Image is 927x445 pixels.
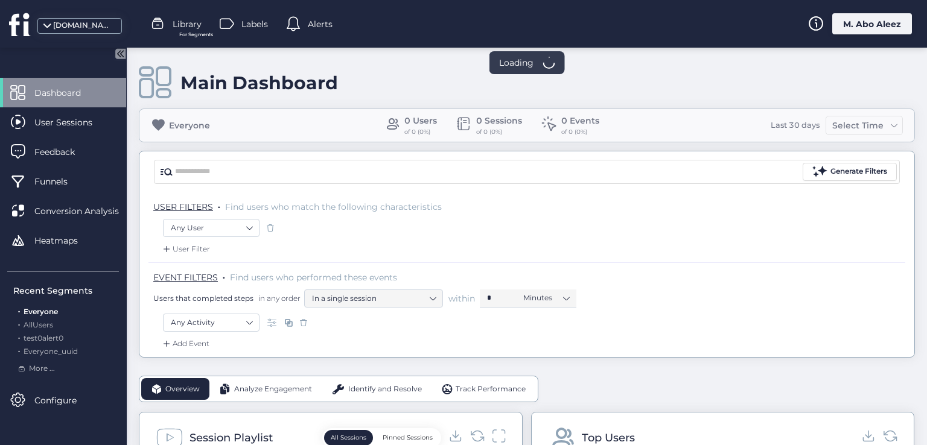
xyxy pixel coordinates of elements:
span: . [223,270,225,282]
span: For Segments [179,31,213,39]
span: . [18,318,20,329]
span: EVENT FILTERS [153,272,218,283]
span: Analyze Engagement [234,383,312,395]
span: Everyone [24,307,58,316]
span: User Sessions [34,116,110,129]
span: Track Performance [456,383,526,395]
div: Recent Segments [13,284,119,297]
span: Feedback [34,145,93,159]
span: . [18,344,20,356]
nz-select-item: Minutes [523,289,569,307]
span: . [218,199,220,211]
span: Loading [499,56,534,69]
span: AllUsers [24,320,53,329]
span: . [18,331,20,342]
span: Alerts [308,17,333,31]
div: User Filter [161,243,210,255]
span: Labels [241,17,268,31]
span: Funnels [34,175,86,188]
span: . [18,305,20,316]
div: Main Dashboard [180,72,338,94]
span: Find users who match the following characteristics [225,201,442,212]
span: More ... [29,363,55,374]
span: Identify and Resolve [348,383,422,395]
span: Overview [165,383,200,395]
button: Generate Filters [803,163,897,181]
span: Users that completed steps [153,293,253,303]
span: Conversion Analysis [34,204,137,218]
div: M. Abo Aleez [832,13,912,34]
span: Dashboard [34,86,99,99]
span: Configure [34,394,95,407]
span: within [448,292,475,305]
span: in any order [256,293,301,303]
nz-select-item: Any Activity [171,314,252,332]
span: Find users who performed these events [230,272,397,283]
span: Everyone_uuid [24,347,78,356]
div: [DOMAIN_NAME] [53,20,113,31]
span: Library [173,17,202,31]
span: test0alert0 [24,333,63,342]
nz-select-item: Any User [171,219,252,237]
nz-select-item: In a single session [312,289,435,308]
div: Generate Filters [830,166,887,177]
span: Heatmaps [34,234,96,247]
div: Add Event [161,338,209,350]
span: USER FILTERS [153,201,213,212]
